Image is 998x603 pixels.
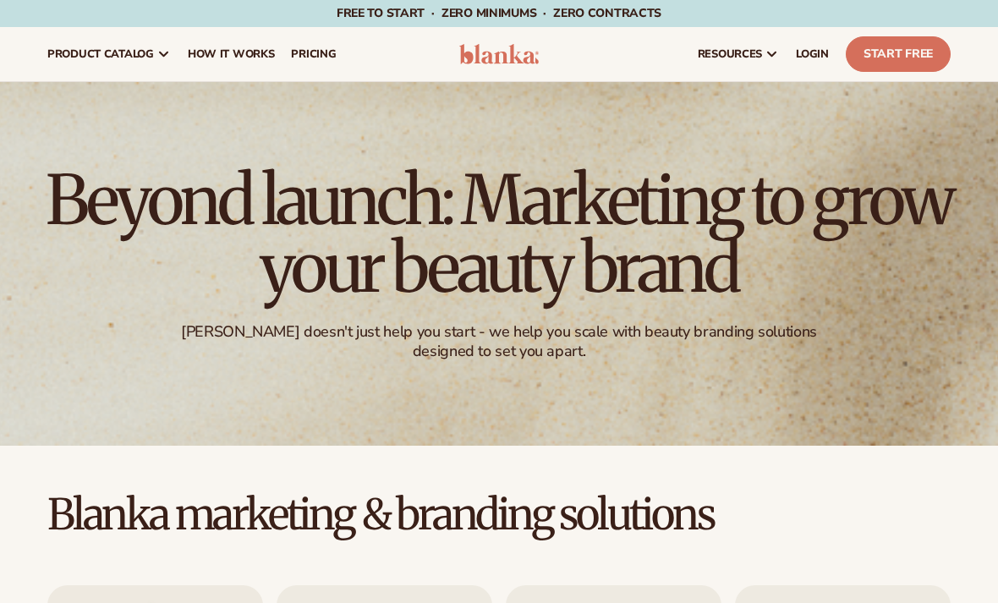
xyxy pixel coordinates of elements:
span: resources [698,47,762,61]
h1: Beyond launch: Marketing to grow your beauty brand [34,167,964,302]
span: Free to start · ZERO minimums · ZERO contracts [337,5,661,21]
a: Start Free [846,36,951,72]
span: product catalog [47,47,154,61]
img: logo [459,44,539,64]
a: How It Works [179,27,283,81]
a: pricing [282,27,344,81]
span: LOGIN [796,47,829,61]
span: pricing [291,47,336,61]
div: [PERSON_NAME] doesn't just help you start - we help you scale with beauty branding solutions desi... [175,322,822,362]
a: LOGIN [787,27,837,81]
a: product catalog [39,27,179,81]
span: How It Works [188,47,275,61]
a: resources [689,27,787,81]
